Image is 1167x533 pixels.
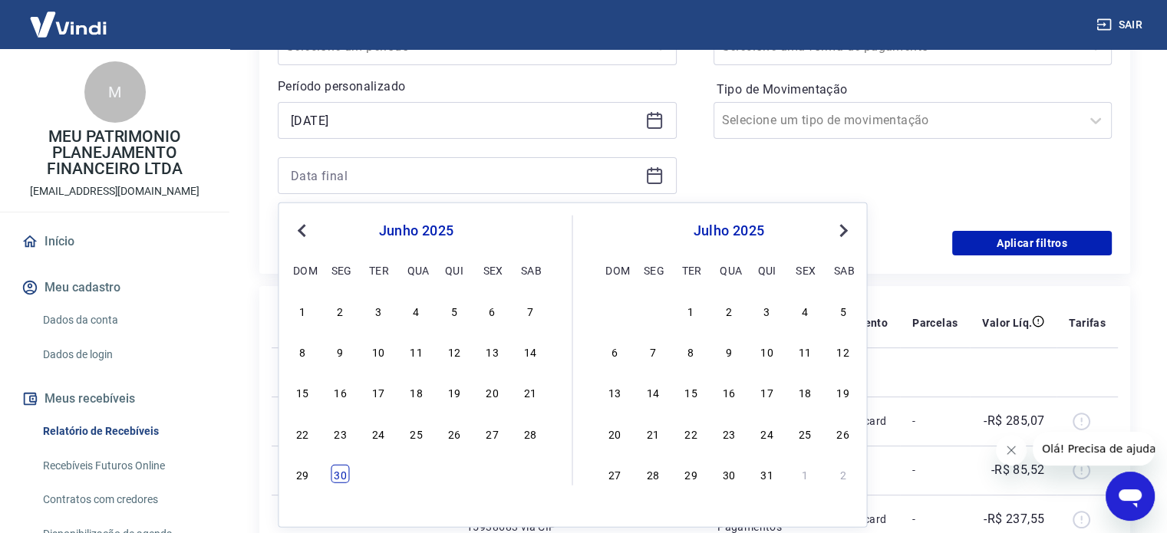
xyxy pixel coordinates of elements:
[644,383,662,401] div: Choose segunda-feira, 14 de julho de 2025
[369,260,387,278] div: ter
[407,301,425,320] div: Choose quarta-feira, 4 de junho de 2025
[796,465,814,483] div: Choose sexta-feira, 1 de agosto de 2025
[18,271,211,304] button: Meu cadastro
[331,342,350,360] div: Choose segunda-feira, 9 de junho de 2025
[644,423,662,442] div: Choose segunda-feira, 21 de julho de 2025
[293,383,312,401] div: Choose domingo, 15 de junho de 2025
[605,342,624,360] div: Choose domingo, 6 de julho de 2025
[521,383,539,401] div: Choose sábado, 21 de junho de 2025
[605,465,624,483] div: Choose domingo, 27 de julho de 2025
[331,423,350,442] div: Choose segunda-feira, 23 de junho de 2025
[834,465,852,483] div: Choose sábado, 2 de agosto de 2025
[521,301,539,320] div: Choose sábado, 7 de junho de 2025
[605,301,624,320] div: Choose domingo, 29 de junho de 2025
[758,423,776,442] div: Choose quinta-feira, 24 de julho de 2025
[912,512,958,527] p: -
[331,383,350,401] div: Choose segunda-feira, 16 de junho de 2025
[293,342,312,360] div: Choose domingo, 8 de junho de 2025
[834,301,852,320] div: Choose sábado, 5 de julho de 2025
[1106,472,1155,521] iframe: Botão para abrir a janela de mensagens
[293,423,312,442] div: Choose domingo, 22 de junho de 2025
[796,383,814,401] div: Choose sexta-feira, 18 de julho de 2025
[912,462,958,478] p: -
[984,412,1044,430] p: -R$ 285,07
[644,465,662,483] div: Choose segunda-feira, 28 de julho de 2025
[293,301,312,320] div: Choose domingo, 1 de junho de 2025
[445,383,463,401] div: Choose quinta-feira, 19 de junho de 2025
[483,260,501,278] div: sex
[37,339,211,370] a: Dados de login
[369,423,387,442] div: Choose terça-feira, 24 de junho de 2025
[331,301,350,320] div: Choose segunda-feira, 2 de junho de 2025
[521,342,539,360] div: Choose sábado, 14 de junho de 2025
[407,342,425,360] div: Choose quarta-feira, 11 de junho de 2025
[605,423,624,442] div: Choose domingo, 20 de julho de 2025
[605,383,624,401] div: Choose domingo, 13 de julho de 2025
[331,260,350,278] div: seg
[604,299,855,485] div: month 2025-07
[720,383,738,401] div: Choose quarta-feira, 16 de julho de 2025
[445,342,463,360] div: Choose quinta-feira, 12 de junho de 2025
[331,465,350,483] div: Choose segunda-feira, 30 de junho de 2025
[604,222,855,240] div: julho 2025
[1033,432,1155,466] iframe: Mensagem da empresa
[30,183,199,199] p: [EMAIL_ADDRESS][DOMAIN_NAME]
[18,382,211,416] button: Meus recebíveis
[18,1,118,48] img: Vindi
[834,423,852,442] div: Choose sábado, 26 de julho de 2025
[644,301,662,320] div: Choose segunda-feira, 30 de junho de 2025
[984,510,1044,528] p: -R$ 237,55
[445,423,463,442] div: Choose quinta-feira, 26 de junho de 2025
[717,81,1109,99] label: Tipo de Movimentação
[407,383,425,401] div: Choose quarta-feira, 18 de junho de 2025
[681,383,700,401] div: Choose terça-feira, 15 de julho de 2025
[37,304,211,336] a: Dados da conta
[445,260,463,278] div: qui
[834,260,852,278] div: sab
[521,260,539,278] div: sab
[18,225,211,258] a: Início
[720,465,738,483] div: Choose quarta-feira, 30 de julho de 2025
[407,465,425,483] div: Choose quarta-feira, 2 de julho de 2025
[1069,315,1106,331] p: Tarifas
[681,301,700,320] div: Choose terça-feira, 1 de julho de 2025
[644,342,662,360] div: Choose segunda-feira, 7 de julho de 2025
[720,260,738,278] div: qua
[681,423,700,442] div: Choose terça-feira, 22 de julho de 2025
[291,299,541,485] div: month 2025-06
[293,260,312,278] div: dom
[681,465,700,483] div: Choose terça-feira, 29 de julho de 2025
[644,260,662,278] div: seg
[369,301,387,320] div: Choose terça-feira, 3 de junho de 2025
[12,129,217,177] p: MEU PATRIMONIO PLANEJAMENTO FINANCEIRO LTDA
[521,423,539,442] div: Choose sábado, 28 de junho de 2025
[796,260,814,278] div: sex
[407,423,425,442] div: Choose quarta-feira, 25 de junho de 2025
[483,383,501,401] div: Choose sexta-feira, 20 de junho de 2025
[758,342,776,360] div: Choose quinta-feira, 10 de julho de 2025
[407,260,425,278] div: qua
[796,342,814,360] div: Choose sexta-feira, 11 de julho de 2025
[834,383,852,401] div: Choose sábado, 19 de julho de 2025
[681,260,700,278] div: ter
[483,342,501,360] div: Choose sexta-feira, 13 de junho de 2025
[834,342,852,360] div: Choose sábado, 12 de julho de 2025
[483,301,501,320] div: Choose sexta-feira, 6 de junho de 2025
[991,461,1045,479] p: -R$ 85,52
[37,450,211,482] a: Recebíveis Futuros Online
[291,222,541,240] div: junho 2025
[483,465,501,483] div: Choose sexta-feira, 4 de julho de 2025
[834,222,852,240] button: Next Month
[681,342,700,360] div: Choose terça-feira, 8 de julho de 2025
[720,342,738,360] div: Choose quarta-feira, 9 de julho de 2025
[952,231,1112,255] button: Aplicar filtros
[445,301,463,320] div: Choose quinta-feira, 5 de junho de 2025
[37,484,211,515] a: Contratos com credores
[996,435,1027,466] iframe: Fechar mensagem
[37,416,211,447] a: Relatório de Recebíveis
[796,301,814,320] div: Choose sexta-feira, 4 de julho de 2025
[483,423,501,442] div: Choose sexta-feira, 27 de junho de 2025
[758,301,776,320] div: Choose quinta-feira, 3 de julho de 2025
[982,315,1032,331] p: Valor Líq.
[84,61,146,123] div: M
